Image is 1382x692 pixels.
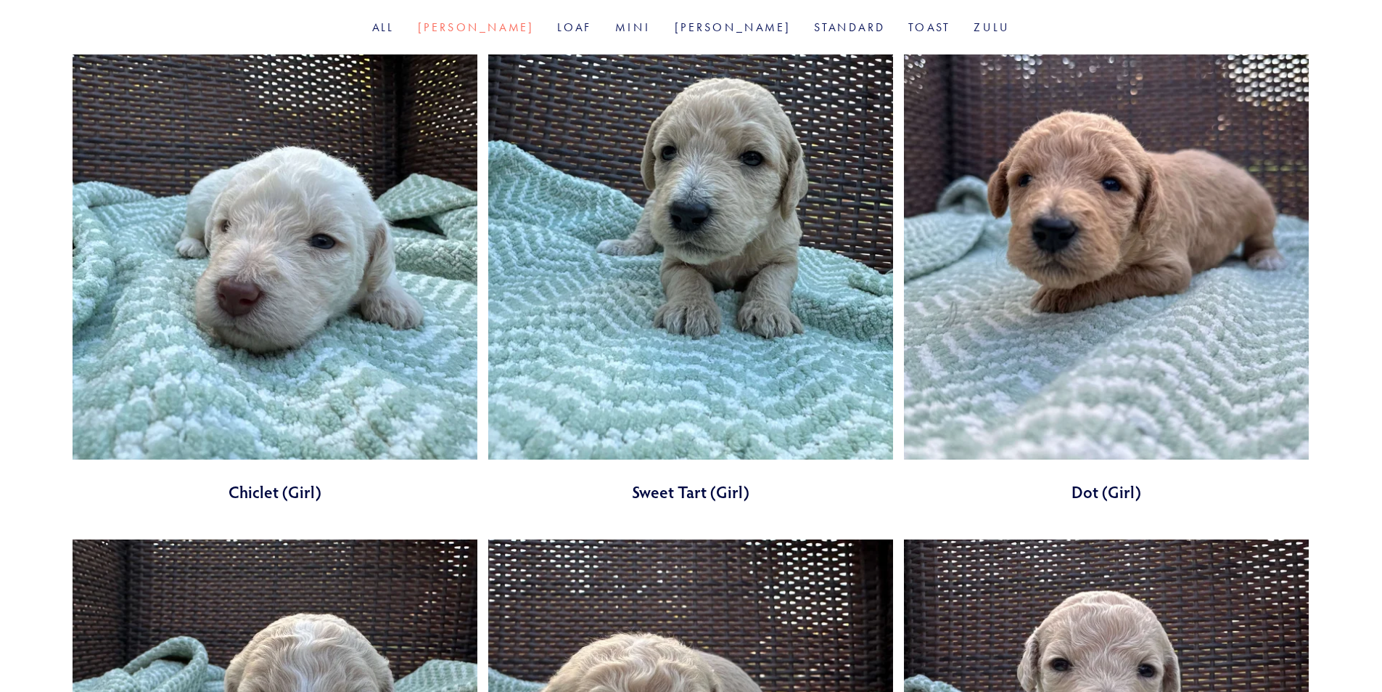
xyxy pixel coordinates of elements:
[908,20,950,34] a: Toast
[615,20,651,34] a: Mini
[814,20,885,34] a: Standard
[372,20,395,34] a: All
[557,20,592,34] a: Loaf
[675,20,791,34] a: [PERSON_NAME]
[974,20,1010,34] a: Zulu
[418,20,535,34] a: [PERSON_NAME]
